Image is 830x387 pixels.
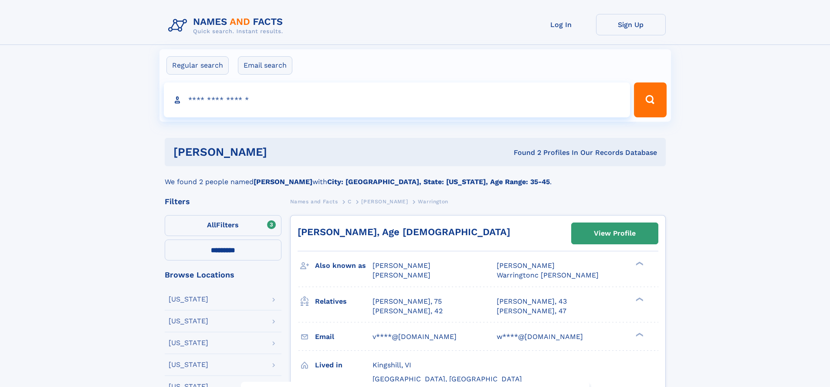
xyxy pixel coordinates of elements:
a: Sign Up [596,14,666,35]
a: [PERSON_NAME], 47 [497,306,566,316]
a: Names and Facts [290,196,338,207]
span: [PERSON_NAME] [497,261,555,270]
a: [PERSON_NAME] [361,196,408,207]
div: ❯ [634,261,644,267]
span: Warrington [418,199,448,205]
div: [US_STATE] [169,318,208,325]
h3: Email [315,329,373,344]
a: [PERSON_NAME], Age [DEMOGRAPHIC_DATA] [298,226,510,237]
label: Regular search [166,56,229,75]
div: [US_STATE] [169,296,208,303]
a: [PERSON_NAME], 43 [497,297,567,306]
a: C [348,196,352,207]
span: [GEOGRAPHIC_DATA], [GEOGRAPHIC_DATA] [373,375,522,383]
a: [PERSON_NAME], 42 [373,306,443,316]
span: C [348,199,352,205]
a: View Profile [572,223,658,244]
div: [US_STATE] [169,361,208,368]
button: Search Button [634,82,666,117]
b: [PERSON_NAME] [254,178,312,186]
div: ❯ [634,296,644,302]
div: Found 2 Profiles In Our Records Database [390,148,657,158]
label: Filters [165,215,281,236]
h3: Also known as [315,258,373,273]
div: We found 2 people named with . [165,166,666,187]
a: Log In [526,14,596,35]
span: Kingshill, VI [373,361,411,369]
h3: Lived in [315,358,373,373]
span: [PERSON_NAME] [361,199,408,205]
b: City: [GEOGRAPHIC_DATA], State: [US_STATE], Age Range: 35-45 [327,178,550,186]
span: [PERSON_NAME] [373,271,430,279]
div: [US_STATE] [169,339,208,346]
span: All [207,221,216,229]
div: ❯ [634,332,644,337]
div: Browse Locations [165,271,281,279]
div: Filters [165,198,281,205]
span: Warringtonc [PERSON_NAME] [497,271,599,279]
h1: [PERSON_NAME] [173,147,390,158]
a: [PERSON_NAME], 75 [373,297,442,306]
input: search input [164,82,630,117]
h3: Relatives [315,294,373,309]
img: Logo Names and Facts [165,14,290,38]
label: Email search [238,56,292,75]
span: [PERSON_NAME] [373,261,430,270]
div: View Profile [594,223,636,243]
